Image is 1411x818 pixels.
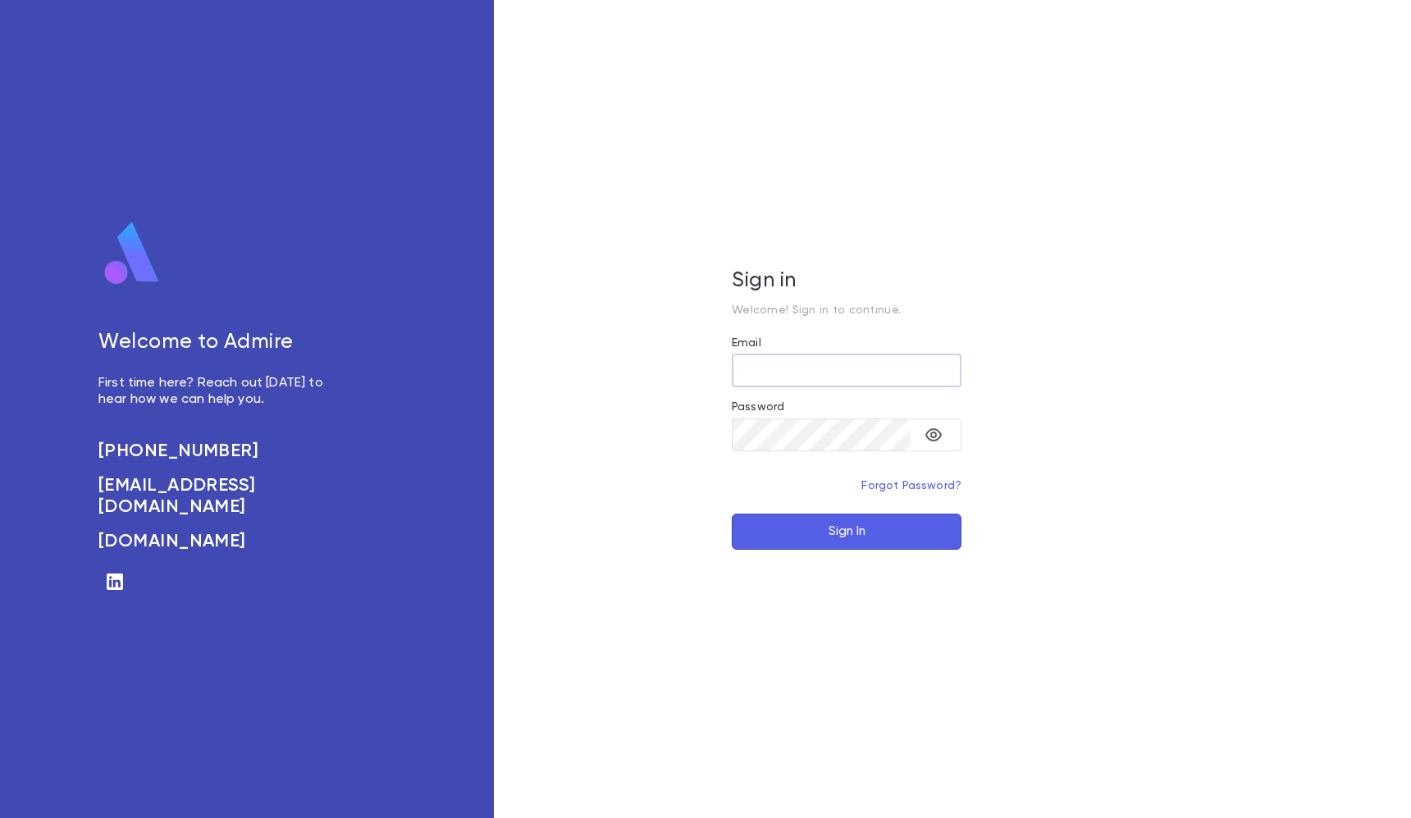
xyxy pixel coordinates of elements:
button: toggle password visibility [917,418,950,451]
label: Email [732,336,761,350]
a: Forgot Password? [861,480,961,491]
label: Password [732,400,784,414]
button: Sign In [732,514,961,550]
a: [DOMAIN_NAME] [98,531,341,552]
h5: Sign in [732,269,961,294]
a: [PHONE_NUMBER] [98,441,341,462]
p: Welcome! Sign in to continue. [732,304,961,317]
h5: Welcome to Admire [98,331,341,355]
p: First time here? Reach out [DATE] to hear how we can help you. [98,375,341,408]
img: logo [98,221,166,286]
a: [EMAIL_ADDRESS][DOMAIN_NAME] [98,475,341,518]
